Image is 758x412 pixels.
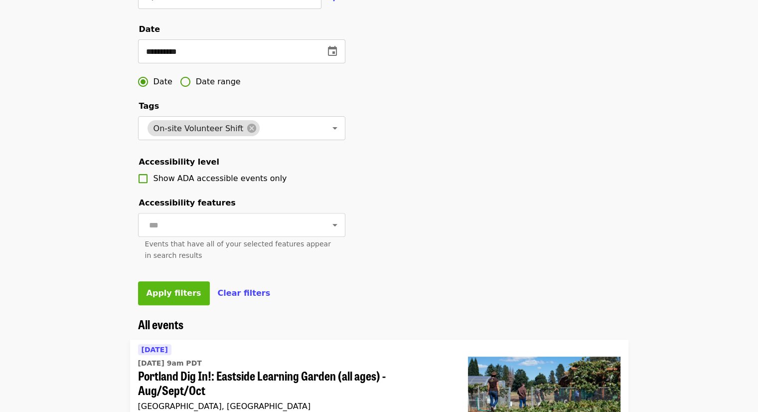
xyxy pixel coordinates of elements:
[328,218,342,232] button: Open
[139,198,236,207] span: Accessibility features
[148,120,260,136] div: On-site Volunteer Shift
[147,288,201,298] span: Apply filters
[142,346,168,354] span: [DATE]
[218,287,271,299] button: Clear filters
[153,76,172,88] span: Date
[218,288,271,298] span: Clear filters
[138,402,452,411] div: [GEOGRAPHIC_DATA], [GEOGRAPHIC_DATA]
[138,358,202,369] time: [DATE] 9am PDT
[138,315,183,333] span: All events
[138,369,452,398] span: Portland Dig In!: Eastside Learning Garden (all ages) - Aug/Sept/Oct
[320,39,344,63] button: change date
[139,157,219,167] span: Accessibility level
[148,124,250,133] span: On-site Volunteer Shift
[328,121,342,135] button: Open
[145,240,331,259] span: Events that have all of your selected features appear in search results
[196,76,241,88] span: Date range
[139,24,160,34] span: Date
[153,174,287,183] span: Show ADA accessible events only
[138,281,210,305] button: Apply filters
[139,101,159,111] span: Tags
